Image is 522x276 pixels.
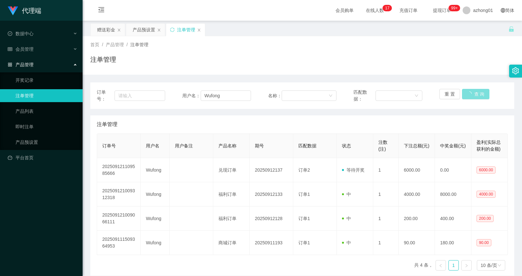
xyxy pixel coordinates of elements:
[414,260,433,271] li: 共 4 条，
[15,120,77,133] a: 即时注单
[15,136,77,149] a: 产品预设置
[97,121,117,128] span: 注单管理
[378,140,387,152] span: 注数(注)
[157,28,161,32] i: 图标: close
[8,47,12,51] i: 图标: table
[435,158,471,182] td: 0.00
[90,55,116,64] h1: 注单管理
[435,182,471,207] td: 8000.00
[448,5,460,11] sup: 1172
[102,42,103,47] span: /
[342,240,351,245] span: 中
[8,47,34,52] span: 会员管理
[255,143,264,148] span: 期号
[8,62,34,67] span: 产品管理
[477,140,501,152] span: 盈利(实际总获利的金额)
[213,182,250,207] td: 福利订单
[97,158,141,182] td: 202509121109585666
[268,92,282,99] span: 名称：
[440,143,466,148] span: 中奖金额(元)
[22,0,41,21] h1: 代理端
[342,192,351,197] span: 中
[298,192,310,197] span: 订单1
[141,231,170,255] td: Wufong
[385,5,387,11] p: 1
[508,26,514,32] i: 图标: unlock
[387,5,389,11] p: 7
[97,89,115,102] span: 订单号：
[342,216,351,221] span: 中
[8,31,12,36] i: 图标: check-circle-o
[8,6,18,16] img: logo.9652507e.png
[141,182,170,207] td: Wufong
[177,24,195,36] div: 注单管理
[435,231,471,255] td: 180.00
[15,74,77,87] a: 开奖记录
[8,151,77,164] a: 图标: dashboard平台首页
[218,143,236,148] span: 产品名称
[97,24,115,36] div: 赠送彩金
[201,90,251,101] input: 请输入
[15,105,77,118] a: 产品列表
[383,5,392,11] sup: 17
[439,264,443,268] i: 图标: left
[449,260,458,270] a: 1
[404,143,429,148] span: 下注总额(元)
[396,8,421,13] span: 充值订单
[175,143,193,148] span: 用户备注
[146,143,159,148] span: 用户名
[250,182,293,207] td: 20250912133
[133,24,155,36] div: 产品预设置
[399,182,435,207] td: 4000.00
[90,0,112,21] i: 图标: menu-fold
[250,158,293,182] td: 20250912137
[329,94,333,98] i: 图标: down
[213,231,250,255] td: 商城订单
[8,62,12,67] i: 图标: appstore-o
[250,231,293,255] td: 20250911193
[126,42,128,47] span: /
[97,182,141,207] td: 202509121009312318
[342,167,365,173] span: 等待开奖
[342,143,351,148] span: 状态
[15,89,77,102] a: 注单管理
[373,231,399,255] td: 1
[213,207,250,231] td: 福利订单
[373,207,399,231] td: 1
[430,8,454,13] span: 提现订单
[373,158,399,182] td: 1
[90,42,99,47] span: 首页
[501,8,505,13] i: 图标: global
[497,263,501,268] i: 图标: down
[182,92,200,99] span: 用户名：
[373,182,399,207] td: 1
[477,239,491,246] span: 90.00
[298,216,310,221] span: 订单1
[461,260,472,271] li: 下一页
[170,27,175,32] i: 图标: sync
[399,207,435,231] td: 200.00
[213,158,250,182] td: 兑现订单
[436,260,446,271] li: 上一页
[477,191,496,198] span: 4000.00
[8,31,34,36] span: 数据中心
[298,143,316,148] span: 匹配数据
[354,89,376,102] span: 匹配数据：
[512,67,519,74] i: 图标: setting
[481,260,497,270] div: 10 条/页
[415,94,418,98] i: 图标: down
[130,42,148,47] span: 注单管理
[298,240,310,245] span: 订单1
[399,158,435,182] td: 6000.00
[250,207,293,231] td: 20250912128
[435,207,471,231] td: 400.00
[465,264,468,268] i: 图标: right
[115,90,166,101] input: 请输入
[102,143,116,148] span: 订单号
[477,215,494,222] span: 200.00
[298,167,310,173] span: 订单2
[97,207,141,231] td: 202509121009066111
[477,166,496,174] span: 6000.00
[8,8,41,13] a: 代理端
